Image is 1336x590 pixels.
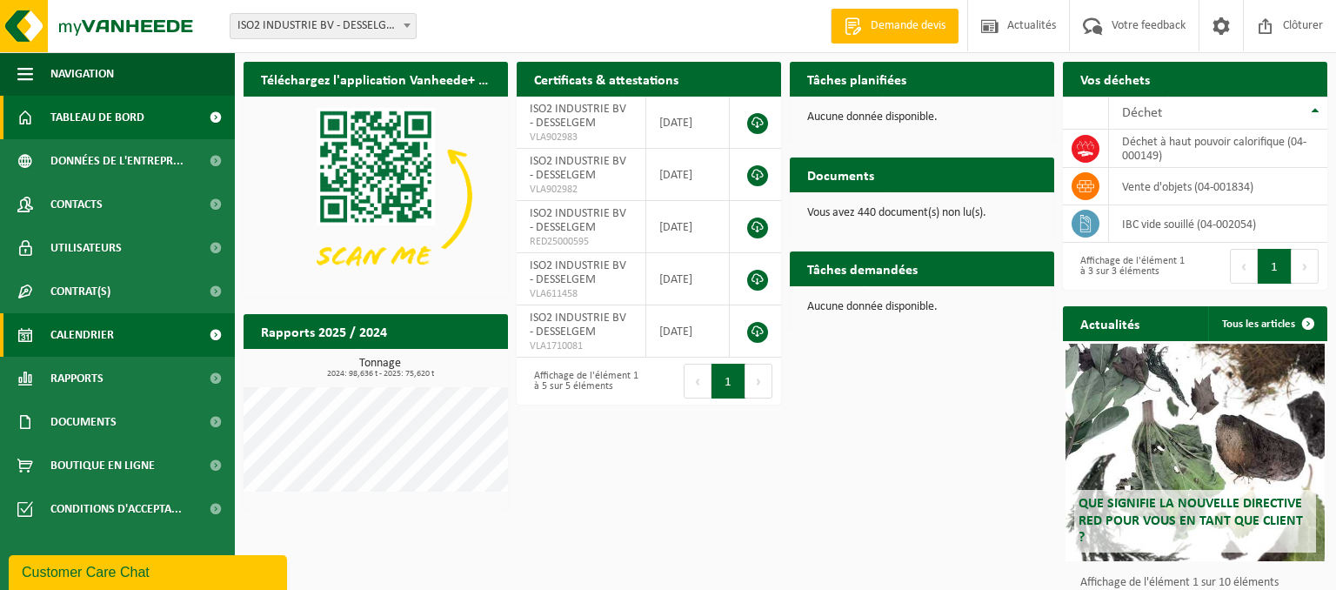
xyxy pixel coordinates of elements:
[1063,62,1167,96] h2: Vos déchets
[244,62,508,96] h2: Téléchargez l'application Vanheede+ maintenant!
[1208,306,1326,341] a: Tous les articles
[1079,497,1303,544] span: Que signifie la nouvelle directive RED pour vous en tant que client ?
[831,9,959,44] a: Demande devis
[50,96,144,139] span: Tableau de bord
[50,357,104,400] span: Rapports
[1122,106,1162,120] span: Déchet
[50,400,117,444] span: Documents
[252,370,508,379] span: 2024: 98,636 t - 2025: 75,620 t
[807,301,1037,313] p: Aucune donnée disponible.
[50,226,122,270] span: Utilisateurs
[807,207,1037,219] p: Vous avez 440 document(s) non lu(s).
[357,348,506,383] a: Consulter les rapports
[790,62,924,96] h2: Tâches planifiées
[50,270,110,313] span: Contrat(s)
[684,364,711,399] button: Previous
[807,111,1037,124] p: Aucune donnée disponible.
[1065,344,1325,561] a: Que signifie la nouvelle directive RED pour vous en tant que client ?
[1080,577,1319,589] p: Affichage de l'élément 1 sur 10 éléments
[50,183,103,226] span: Contacts
[711,364,745,399] button: 1
[530,207,626,234] span: ISO2 INDUSTRIE BV - DESSELGEM
[790,251,935,285] h2: Tâches demandées
[866,17,950,35] span: Demande devis
[530,103,626,130] span: ISO2 INDUSTRIE BV - DESSELGEM
[745,364,772,399] button: Next
[50,444,155,487] span: Boutique en ligne
[646,305,730,358] td: [DATE]
[530,259,626,286] span: ISO2 INDUSTRIE BV - DESSELGEM
[530,131,632,144] span: VLA902983
[530,183,632,197] span: VLA902982
[790,158,892,191] h2: Documents
[244,314,404,348] h2: Rapports 2025 / 2024
[50,313,114,357] span: Calendrier
[1109,168,1327,205] td: vente d'objets (04-001834)
[530,312,626,339] span: ISO2 INDUSTRIE BV - DESSELGEM
[530,339,632,353] span: VLA1710081
[517,62,696,96] h2: Certificats & attestations
[1072,247,1186,285] div: Affichage de l'élément 1 à 3 sur 3 éléments
[50,487,182,531] span: Conditions d'accepta...
[1230,249,1258,284] button: Previous
[646,149,730,201] td: [DATE]
[50,139,184,183] span: Données de l'entrepr...
[646,97,730,149] td: [DATE]
[252,358,508,379] h3: Tonnage
[244,97,508,295] img: Download de VHEPlus App
[1063,306,1157,340] h2: Actualités
[1109,205,1327,243] td: IBC vide souillé (04-002054)
[230,13,417,39] span: ISO2 INDUSTRIE BV - DESSELGEM
[530,235,632,249] span: RED25000595
[530,155,626,182] span: ISO2 INDUSTRIE BV - DESSELGEM
[9,552,291,590] iframe: chat widget
[1292,249,1319,284] button: Next
[1258,249,1292,284] button: 1
[646,253,730,305] td: [DATE]
[646,201,730,253] td: [DATE]
[50,52,114,96] span: Navigation
[525,362,640,400] div: Affichage de l'élément 1 à 5 sur 5 éléments
[530,287,632,301] span: VLA611458
[230,14,416,38] span: ISO2 INDUSTRIE BV - DESSELGEM
[1109,130,1327,168] td: déchet à haut pouvoir calorifique (04-000149)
